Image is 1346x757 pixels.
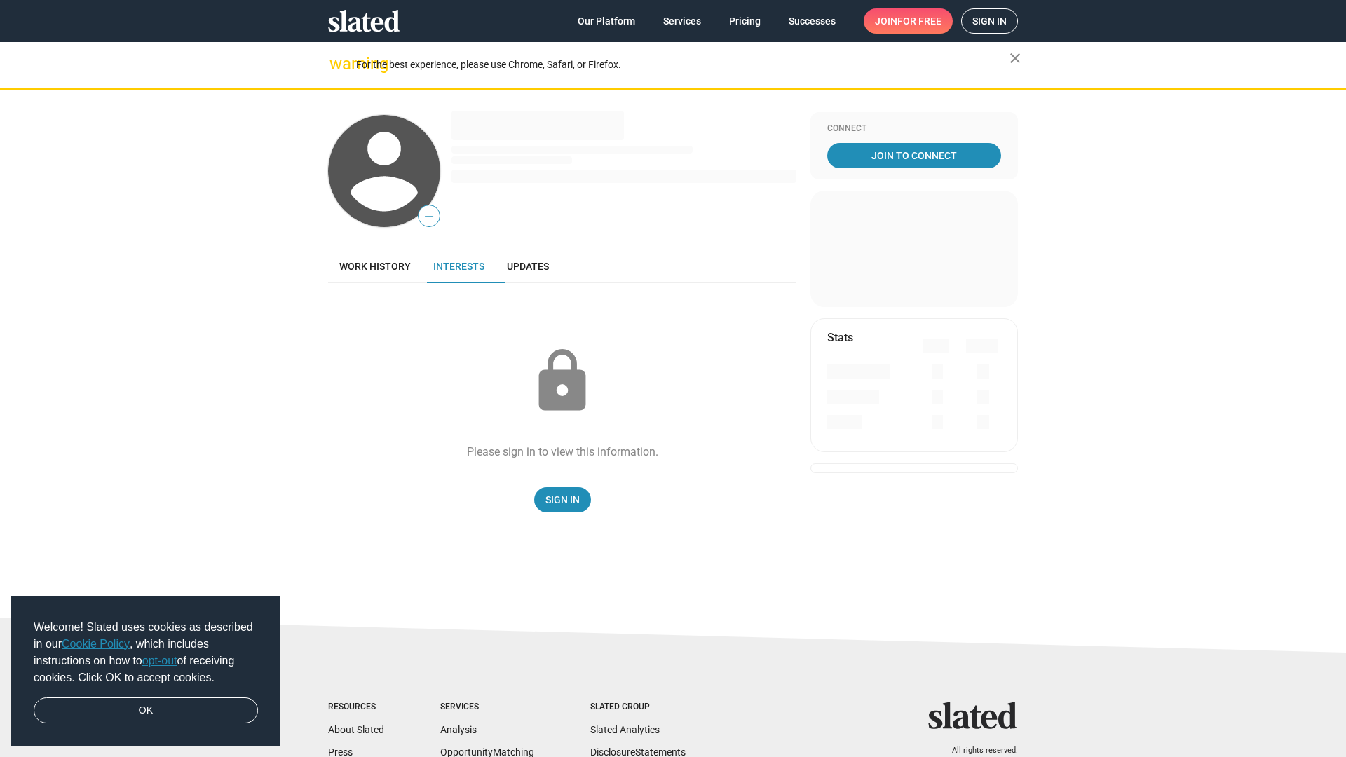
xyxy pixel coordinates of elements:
span: for free [897,8,941,34]
a: Sign in [961,8,1018,34]
div: Slated Group [590,702,686,713]
a: About Slated [328,724,384,735]
div: Services [440,702,534,713]
a: Updates [496,250,560,283]
span: Join To Connect [830,143,998,168]
span: Work history [339,261,411,272]
a: Pricing [718,8,772,34]
a: Interests [422,250,496,283]
span: Sign In [545,487,580,512]
span: — [419,207,440,226]
a: dismiss cookie message [34,697,258,724]
a: Sign In [534,487,591,512]
a: Services [652,8,712,34]
span: Join [875,8,941,34]
span: Updates [507,261,549,272]
a: opt-out [142,655,177,667]
div: Please sign in to view this information. [467,444,658,459]
mat-icon: close [1007,50,1024,67]
div: Connect [827,123,1001,135]
div: Resources [328,702,384,713]
a: Cookie Policy [62,638,130,650]
mat-card-title: Stats [827,330,853,345]
span: Our Platform [578,8,635,34]
a: Our Platform [566,8,646,34]
span: Pricing [729,8,761,34]
span: Interests [433,261,484,272]
div: cookieconsent [11,596,280,746]
a: Joinfor free [864,8,953,34]
div: For the best experience, please use Chrome, Safari, or Firefox. [356,55,1009,74]
span: Welcome! Slated uses cookies as described in our , which includes instructions on how to of recei... [34,619,258,686]
a: Analysis [440,724,477,735]
a: Join To Connect [827,143,1001,168]
a: Successes [777,8,847,34]
a: Work history [328,250,422,283]
a: Slated Analytics [590,724,660,735]
mat-icon: lock [527,346,597,416]
span: Successes [789,8,836,34]
mat-icon: warning [329,55,346,72]
span: Services [663,8,701,34]
span: Sign in [972,9,1007,33]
